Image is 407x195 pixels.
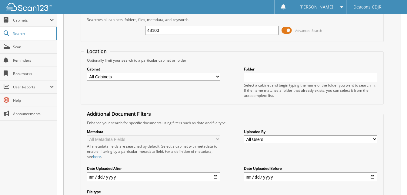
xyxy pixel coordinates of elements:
[84,120,381,125] div: Enhance your search for specific documents using filters such as date and file type.
[353,5,382,9] span: Deacons CDJR
[93,154,101,159] a: here
[244,129,377,134] label: Uploaded By
[87,172,220,182] input: start
[244,166,377,171] label: Date Uploaded Before
[13,31,53,36] span: Search
[84,58,381,63] div: Optionally limit your search to a particular cabinet or folder
[13,111,54,116] span: Announcements
[87,67,220,72] label: Cabinet
[244,67,377,72] label: Folder
[6,3,52,11] img: scan123-logo-white.svg
[13,84,50,90] span: User Reports
[84,111,154,117] legend: Additional Document Filters
[244,83,377,98] div: Select a cabinet and begin typing the name of the folder you want to search in. If the name match...
[87,189,220,194] label: File type
[13,98,54,103] span: Help
[87,144,220,159] div: All metadata fields are searched by default. Select a cabinet with metadata to enable filtering b...
[299,5,333,9] span: [PERSON_NAME]
[13,18,50,23] span: Cabinets
[87,166,220,171] label: Date Uploaded After
[84,17,381,22] div: Searches all cabinets, folders, files, metadata, and keywords
[13,71,54,76] span: Bookmarks
[377,166,407,195] iframe: Chat Widget
[87,129,220,134] label: Metadata
[13,44,54,50] span: Scan
[13,58,54,63] span: Reminders
[84,48,110,55] legend: Location
[295,28,322,33] span: Advanced Search
[244,172,377,182] input: end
